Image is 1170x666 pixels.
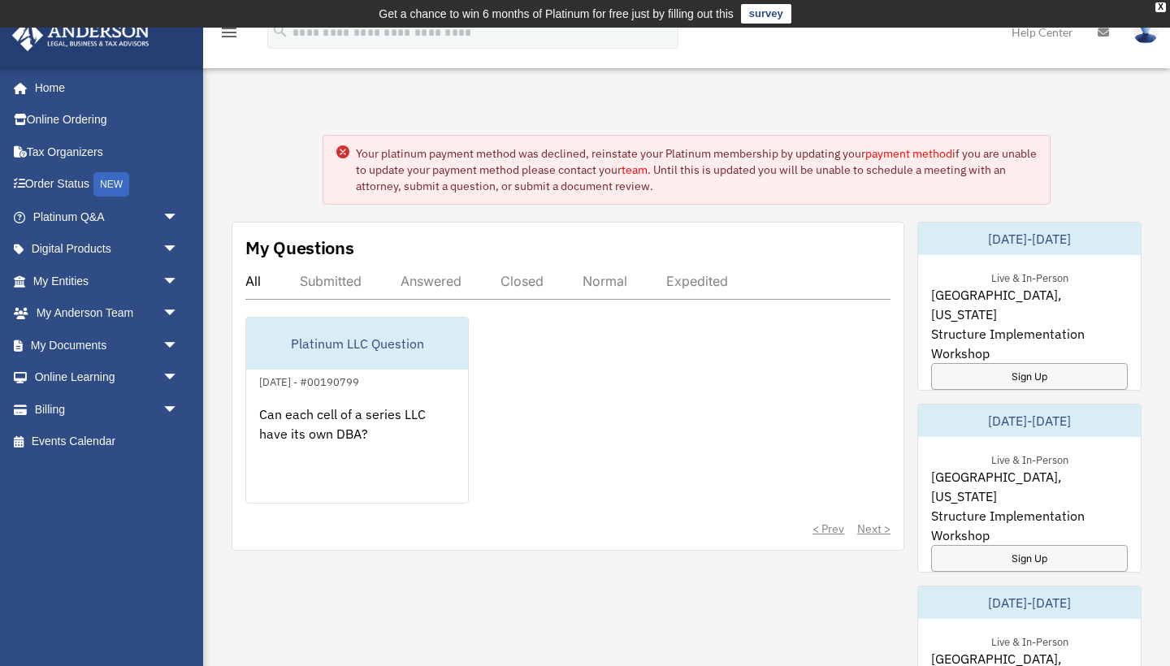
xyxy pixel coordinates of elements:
span: arrow_drop_down [162,393,195,426]
div: [DATE] - #00190799 [246,372,372,389]
span: Structure Implementation Workshop [931,324,1128,363]
div: [DATE]-[DATE] [918,586,1141,619]
div: close [1155,2,1166,12]
span: [GEOGRAPHIC_DATA], [US_STATE] [931,285,1128,324]
i: menu [219,23,239,42]
a: Platinum LLC Question[DATE] - #00190799Can each cell of a series LLC have its own DBA? [245,317,469,504]
div: All [245,273,261,289]
a: My Entitiesarrow_drop_down [11,265,203,297]
span: arrow_drop_down [162,297,195,331]
i: search [271,22,289,40]
span: arrow_drop_down [162,361,195,395]
a: team [622,162,648,177]
a: Digital Productsarrow_drop_down [11,233,203,266]
div: Live & In-Person [978,450,1081,467]
span: Structure Implementation Workshop [931,506,1128,545]
div: Can each cell of a series LLC have its own DBA? [246,391,468,518]
a: survey [741,4,791,24]
div: Platinum LLC Question [246,318,468,370]
span: arrow_drop_down [162,201,195,234]
div: Expedited [666,273,728,289]
div: Normal [583,273,627,289]
div: Answered [401,273,461,289]
div: Closed [500,273,544,289]
a: Sign Up [931,545,1128,572]
img: Anderson Advisors Platinum Portal [7,19,154,51]
span: arrow_drop_down [162,329,195,362]
a: My Anderson Teamarrow_drop_down [11,297,203,330]
div: NEW [93,172,129,197]
img: User Pic [1133,20,1158,44]
a: Home [11,71,195,104]
div: [DATE]-[DATE] [918,223,1141,255]
a: Order StatusNEW [11,168,203,201]
div: Live & In-Person [978,268,1081,285]
a: payment method [865,146,952,161]
span: [GEOGRAPHIC_DATA], [US_STATE] [931,467,1128,506]
div: My Questions [245,236,354,260]
a: Events Calendar [11,426,203,458]
a: Billingarrow_drop_down [11,393,203,426]
a: Tax Organizers [11,136,203,168]
span: arrow_drop_down [162,265,195,298]
span: arrow_drop_down [162,233,195,266]
a: Sign Up [931,363,1128,390]
div: Live & In-Person [978,632,1081,649]
div: Submitted [300,273,362,289]
div: Your platinum payment method was declined, reinstate your Platinum membership by updating your if... [356,145,1037,194]
a: Online Learningarrow_drop_down [11,361,203,394]
a: menu [219,28,239,42]
a: Platinum Q&Aarrow_drop_down [11,201,203,233]
a: My Documentsarrow_drop_down [11,329,203,361]
a: Online Ordering [11,104,203,136]
div: [DATE]-[DATE] [918,404,1141,437]
div: Get a chance to win 6 months of Platinum for free just by filling out this [379,4,734,24]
